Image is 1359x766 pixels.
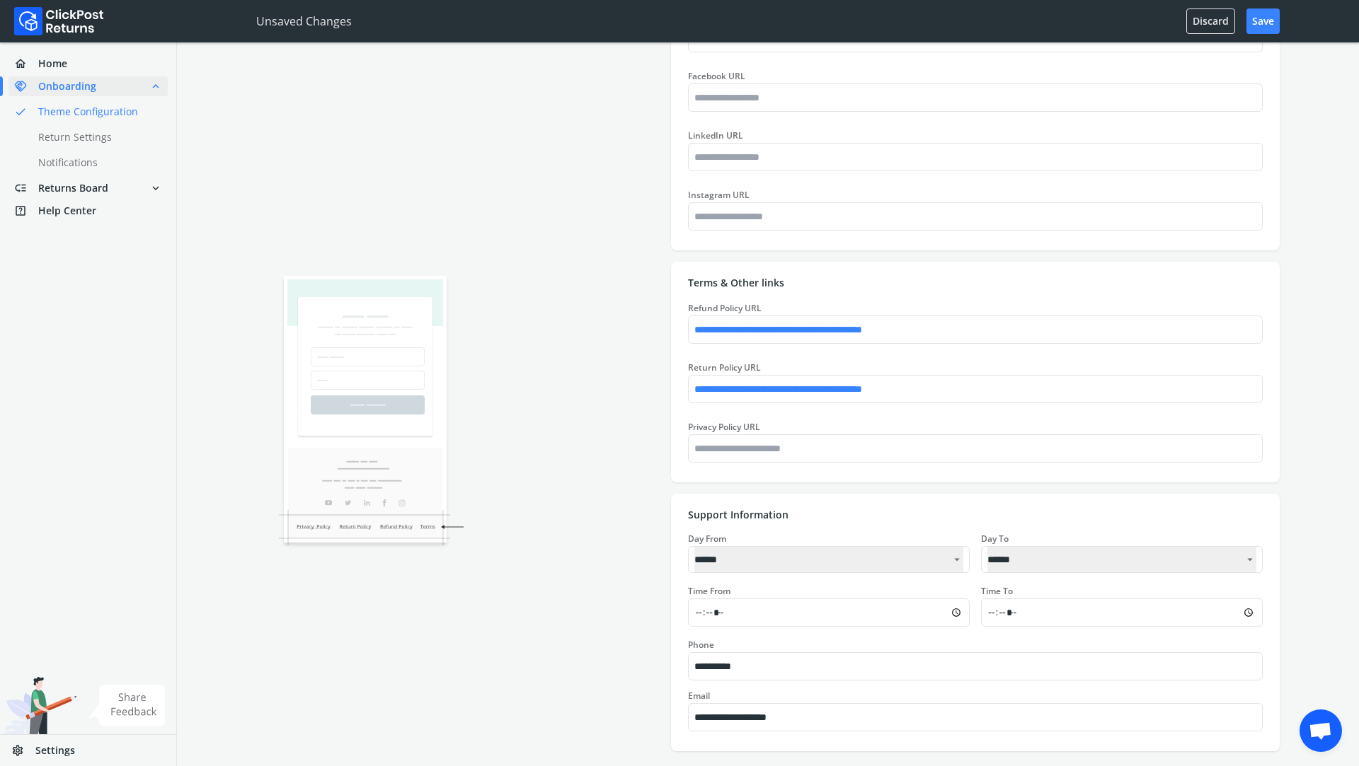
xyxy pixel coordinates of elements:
span: low_priority [14,178,38,198]
span: help_center [14,201,38,221]
a: homeHome [8,54,168,74]
img: Logo [14,7,104,35]
label: Time To [981,585,1013,597]
span: handshake [14,76,38,96]
label: Time From [688,585,730,597]
div: Open chat [1300,709,1342,752]
span: home [14,54,38,74]
button: Save [1246,8,1280,34]
button: Discard [1186,8,1235,34]
a: Return Settings [8,127,185,147]
a: Notifications [8,153,185,173]
label: Refund Policy URL [688,302,762,314]
a: doneTheme Configuration [8,102,185,122]
a: help_centerHelp Center [8,201,168,221]
span: expand_less [149,76,162,96]
span: done [14,102,27,122]
label: Instagram URL [688,189,750,201]
span: Onboarding [38,79,96,93]
label: Return Policy URL [688,361,761,373]
span: Help Center [38,204,96,218]
label: Privacy Policy URL [688,421,760,433]
p: Unsaved Changes [256,13,352,30]
label: LinkedIn URL [688,129,743,141]
label: Facebook URL [688,70,745,82]
span: Home [38,57,67,71]
span: settings [11,741,35,760]
img: share feedback [88,685,166,726]
label: Phone [688,639,714,651]
p: Terms & Other links [688,276,1263,290]
span: expand_more [149,178,162,198]
div: Day From [688,533,970,545]
label: Email [688,690,710,702]
span: Returns Board [38,181,108,195]
div: Day To [981,533,1263,545]
span: Settings [35,743,75,758]
p: Support Information [688,508,1263,522]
